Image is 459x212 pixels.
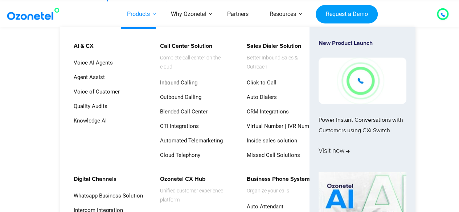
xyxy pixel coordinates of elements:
[247,53,318,71] span: Better Inbound Sales & Outreach
[69,86,121,97] a: Voice of Customer
[247,186,310,195] span: Organize your calls
[116,1,160,27] a: Products
[242,40,319,72] a: Sales Dialer SolutionBetter Inbound Sales & Outreach
[316,5,378,24] a: Request a Demo
[160,186,231,204] span: Unified customer experience platform
[242,77,278,89] a: Click to Call
[319,58,406,104] img: New-Project-17.png
[155,120,200,132] a: CTI Integrations
[160,1,217,27] a: Why Ozonetel
[69,190,144,202] a: Whatsapp Business Solution
[155,149,201,161] a: Cloud Telephony
[69,71,106,83] a: Agent Assist
[242,149,301,161] a: Missed Call Solutions
[319,145,350,157] span: Visit now
[242,135,298,147] a: Inside sales solution
[217,1,259,27] a: Partners
[319,40,406,169] a: New Product LaunchPower Instant Conversations with Customers using CXi SwitchVisit now
[259,1,307,27] a: Resources
[242,120,318,132] a: Virtual Number | IVR Number
[69,100,108,112] a: Quality Audits
[155,77,198,89] a: Inbound Calling
[155,91,202,103] a: Outbound Calling
[242,173,311,196] a: Business Phone SystemOrganize your calls
[242,91,278,103] a: Auto Dialers
[69,57,114,68] a: Voice AI Agents
[69,173,118,186] a: Digital Channels
[155,40,233,72] a: Call Center SolutionComplete call center on the cloud
[69,115,108,126] a: Knowledge AI
[69,40,95,53] a: AI & CX
[155,106,209,118] a: Blended Call Center
[160,53,231,71] span: Complete call center on the cloud
[155,135,224,147] a: Automated Telemarketing
[242,106,290,118] a: CRM Integrations
[155,173,233,205] a: Ozonetel CX HubUnified customer experience platform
